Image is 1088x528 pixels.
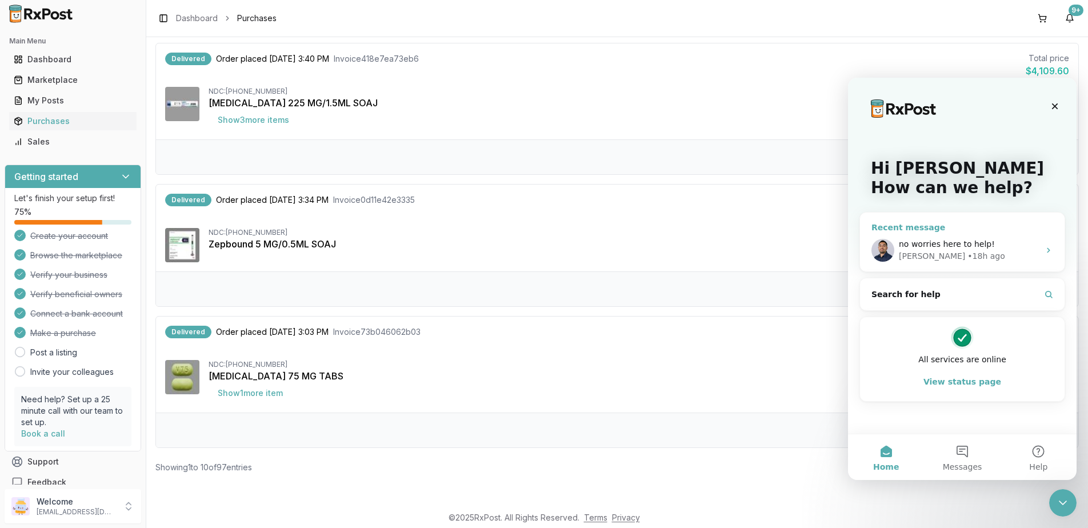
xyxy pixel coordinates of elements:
img: Gemtesa 75 MG TABS [165,360,199,394]
span: 75 % [14,206,31,218]
button: Purchases [5,112,141,130]
span: Invoice 0d11e42e3335 [333,194,415,206]
button: Show1more item [209,383,292,403]
a: Dashboard [176,13,218,24]
span: Order placed [DATE] 3:03 PM [216,326,329,338]
div: Dashboard [14,54,132,65]
div: Showing 1 to 10 of 97 entries [155,462,252,473]
span: Connect a bank account [30,308,123,319]
iframe: Intercom live chat [848,78,1077,480]
span: Order placed [DATE] 3:40 PM [216,53,329,65]
div: Delivered [165,53,211,65]
button: Dashboard [5,50,141,69]
span: Order placed [DATE] 3:34 PM [216,194,329,206]
div: Zepbound 5 MG/0.5ML SOAJ [209,237,1069,251]
button: Show3more items [209,110,298,130]
p: [EMAIL_ADDRESS][DOMAIN_NAME] [37,507,116,517]
span: Browse the marketplace [30,250,122,261]
iframe: Intercom live chat [1049,489,1077,517]
button: Marketplace [5,71,141,89]
h2: Main Menu [9,37,137,46]
a: Terms [584,513,607,522]
a: Sales [9,131,137,152]
button: Support [5,451,141,472]
h3: Getting started [14,170,78,183]
img: Ajovy 225 MG/1.5ML SOAJ [165,87,199,121]
span: Verify beneficial owners [30,289,122,300]
div: NDC: [PHONE_NUMBER] [209,228,1069,237]
span: Invoice 418e7ea73eb6 [334,53,419,65]
div: 9+ [1069,5,1083,16]
a: Invite your colleagues [30,366,114,378]
p: Need help? Set up a 25 minute call with our team to set up. [21,394,125,428]
div: Total price [1026,53,1069,64]
div: Marketplace [14,74,132,86]
img: Zepbound 5 MG/0.5ML SOAJ [165,228,199,262]
p: Let's finish your setup first! [14,193,131,204]
a: Dashboard [9,49,137,70]
a: Post a listing [30,347,77,358]
span: Invoice 73b046062b03 [333,326,421,338]
img: User avatar [11,497,30,515]
p: Welcome [37,496,116,507]
a: Marketplace [9,70,137,90]
span: Create your account [30,230,108,242]
span: Verify your business [30,269,107,281]
div: Delivered [165,194,211,206]
a: Book a call [21,429,65,438]
button: Sales [5,133,141,151]
div: NDC: [PHONE_NUMBER] [209,360,1069,369]
div: Sales [14,136,132,147]
button: My Posts [5,91,141,110]
nav: breadcrumb [176,13,277,24]
div: Purchases [14,115,132,127]
div: Delivered [165,326,211,338]
div: My Posts [14,95,132,106]
span: Purchases [237,13,277,24]
div: [MEDICAL_DATA] 75 MG TABS [209,369,1069,383]
a: Privacy [612,513,640,522]
div: $4,109.60 [1026,64,1069,78]
div: NDC: [PHONE_NUMBER] [209,87,1069,96]
span: Feedback [27,477,66,488]
img: RxPost Logo [5,5,78,23]
span: Make a purchase [30,327,96,339]
a: Purchases [9,111,137,131]
div: [MEDICAL_DATA] 225 MG/1.5ML SOAJ [209,96,1069,110]
a: My Posts [9,90,137,111]
button: Feedback [5,472,141,493]
button: 9+ [1061,9,1079,27]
